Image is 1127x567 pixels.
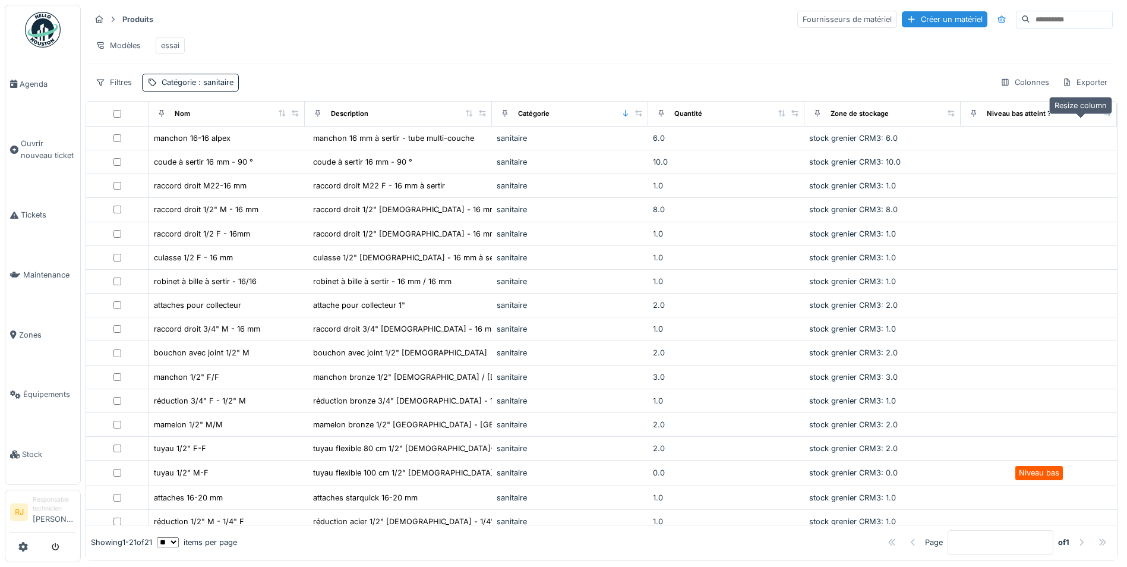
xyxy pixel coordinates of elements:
div: Page [925,537,943,548]
div: Niveau bas atteint ? [987,109,1051,119]
div: bouchon avec joint 1/2" [DEMOGRAPHIC_DATA] [313,347,487,358]
li: RJ [10,503,28,521]
a: Agenda [5,54,80,114]
div: raccord droit M22 F - 16 mm à sertir [313,180,445,191]
span: stock grenier CRM3: 1.0 [809,493,896,502]
a: Zones [5,305,80,365]
a: Maintenance [5,245,80,305]
span: Agenda [20,78,75,90]
span: : sanitaire [196,78,233,87]
div: raccord droit 3/4" M - 16 mm [154,323,260,335]
div: 6.0 [653,133,800,144]
span: stock grenier CRM3: 0.0 [809,468,898,477]
div: sanitaire [497,252,643,263]
div: 3.0 [653,371,800,383]
div: sanitaire [497,156,643,168]
div: raccord droit 1/2" [DEMOGRAPHIC_DATA] - 16 mm à sertir [313,204,523,215]
div: sanitaire [497,371,643,383]
div: Colonnes [995,74,1055,91]
div: coude à sertir 16 mm - 90 ° [313,156,412,168]
a: RJ Responsable technicien[PERSON_NAME] [10,495,75,533]
span: stock grenier CRM3: 2.0 [809,348,898,357]
div: réduction acier 1/2" [DEMOGRAPHIC_DATA] - 1/4" [DEMOGRAPHIC_DATA] [313,516,582,527]
div: 1.0 [653,252,800,263]
span: Ouvrir nouveau ticket [21,138,75,160]
div: sanitaire [497,133,643,144]
div: essai [161,40,179,51]
div: Filtres [90,74,137,91]
div: Niveau bas [1019,467,1059,478]
span: stock grenier CRM3: 1.0 [809,396,896,405]
div: sanitaire [497,395,643,407]
div: Nom [175,109,190,119]
div: attaches starquick 16-20 mm [313,492,418,503]
div: sanitaire [497,300,643,311]
div: 1.0 [653,516,800,527]
div: 2.0 [653,347,800,358]
span: Zones [19,329,75,341]
div: réduction 1/2" M - 1/4" F [154,516,244,527]
span: Tickets [21,209,75,220]
div: bouchon avec joint 1/2" M [154,347,250,358]
div: sanitaire [497,467,643,478]
span: stock grenier CRM3: 2.0 [809,420,898,429]
div: sanitaire [497,347,643,358]
div: robinet à bille à sertir - 16/16 [154,276,257,287]
div: attache pour collecteur 1" [313,300,405,311]
div: manchon 16-16 alpex [154,133,231,144]
div: sanitaire [497,180,643,191]
span: stock grenier CRM3: 8.0 [809,205,898,214]
div: sanitaire [497,276,643,287]
div: Description [331,109,368,119]
div: raccord droit 3/4" [DEMOGRAPHIC_DATA] - 16 mm à sertir [313,323,525,335]
div: réduction 3/4" F - 1/2" M [154,395,246,407]
div: Resize column [1049,97,1112,114]
span: stock grenier CRM3: 1.0 [809,229,896,238]
a: Équipements [5,365,80,425]
a: Stock [5,424,80,484]
div: raccord droit 1/2" [DEMOGRAPHIC_DATA] - 16 mm à sertir [313,228,523,240]
div: attaches 16-20 mm [154,492,223,503]
div: 1.0 [653,492,800,503]
span: Maintenance [23,269,75,281]
div: manchon 1/2" F/F [154,371,219,383]
div: Exporter [1057,74,1113,91]
div: coude à sertir 16 mm - 90 ° [154,156,253,168]
div: sanitaire [497,516,643,527]
span: Équipements [23,389,75,400]
div: manchon bronze 1/2" [DEMOGRAPHIC_DATA] / [DEMOGRAPHIC_DATA] [313,371,573,383]
div: Responsable technicien [33,495,75,514]
div: 10.0 [653,156,800,168]
div: tuyau flexible 80 cm 1/2" [DEMOGRAPHIC_DATA]-[DEMOGRAPHIC_DATA] avec ... [313,443,608,454]
div: sanitaire [497,492,643,503]
img: Badge_color-CXgf-gQk.svg [25,12,61,48]
div: sanitaire [497,204,643,215]
div: manchon 16 mm à sertir - tube multi-couche [313,133,474,144]
div: 0.0 [653,467,800,478]
span: stock grenier CRM3: 1.0 [809,181,896,190]
div: sanitaire [497,419,643,430]
a: Ouvrir nouveau ticket [5,114,80,185]
div: 2.0 [653,300,800,311]
span: stock grenier CRM3: 2.0 [809,301,898,310]
div: 1.0 [653,276,800,287]
div: tuyau flexible 100 cm 1/2" [DEMOGRAPHIC_DATA] - [DEMOGRAPHIC_DATA] avec ... [313,467,616,478]
div: attaches pour collecteur [154,300,241,311]
div: Catégorie [162,77,233,88]
div: Fournisseurs de matériel [797,11,897,28]
span: stock grenier CRM3: 2.0 [809,444,898,453]
span: stock grenier CRM3: 1.0 [809,325,896,333]
div: sanitaire [497,323,643,335]
div: Modèles [90,37,146,54]
span: Stock [22,449,75,460]
div: 2.0 [653,419,800,430]
div: items per page [157,537,237,548]
div: 1.0 [653,180,800,191]
div: tuyau 1/2" F-F [154,443,206,454]
div: mamelon 1/2" M/M [154,419,223,430]
div: Quantité [674,109,702,119]
div: sanitaire [497,228,643,240]
div: Showing 1 - 21 of 21 [91,537,152,548]
div: 1.0 [653,395,800,407]
span: stock grenier CRM3: 1.0 [809,277,896,286]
